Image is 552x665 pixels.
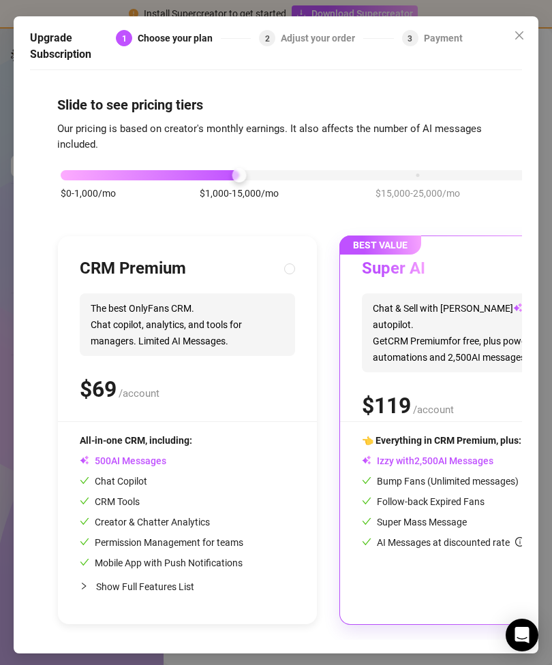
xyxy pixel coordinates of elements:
[362,496,485,507] span: Follow-back Expired Fans
[80,517,89,527] span: check
[362,258,425,280] h3: Super AI
[80,476,147,487] span: Chat Copilot
[375,186,460,201] span: $15,000-25,000/mo
[362,517,371,527] span: check
[362,393,411,419] span: $
[80,497,89,506] span: check
[362,497,371,506] span: check
[362,538,371,547] span: check
[362,455,493,466] span: Izzy with AI Messages
[424,30,463,46] div: Payment
[408,34,413,44] span: 3
[80,496,140,507] span: CRM Tools
[122,34,127,44] span: 1
[362,435,521,446] span: 👈 Everything in CRM Premium, plus:
[57,95,495,114] h4: Slide to see pricing tiers
[80,558,89,568] span: check
[80,258,186,280] h3: CRM Premium
[61,186,116,201] span: $0-1,000/mo
[80,517,210,528] span: Creator & Chatter Analytics
[508,30,530,41] span: Close
[362,517,467,528] span: Super Mass Message
[96,581,194,592] span: Show Full Features List
[506,619,538,651] div: Open Intercom Messenger
[57,123,482,151] span: Our pricing is based on creator's monthly earnings. It also affects the number of AI messages inc...
[80,582,88,590] span: collapsed
[514,30,525,41] span: close
[377,537,525,548] span: AI Messages at discounted rate
[80,570,295,602] div: Show Full Features List
[80,557,243,568] span: Mobile App with Push Notifications
[281,30,363,46] div: Adjust your order
[80,435,192,446] span: All-in-one CRM, including:
[200,186,279,201] span: $1,000-15,000/mo
[413,404,454,416] span: /account
[508,25,530,46] button: Close
[362,476,519,487] span: Bump Fans (Unlimited messages)
[265,34,270,44] span: 2
[515,538,525,547] span: info-circle
[80,538,89,547] span: check
[80,537,243,548] span: Permission Management for teams
[80,293,295,356] span: The best OnlyFans CRM. Chat copilot, analytics, and tools for managers. Limited AI Messages.
[362,476,371,486] span: check
[80,455,166,466] span: AI Messages
[339,236,421,255] span: BEST VALUE
[119,387,159,400] span: /account
[80,476,89,486] span: check
[30,30,105,63] h5: Upgrade Subscription
[138,30,221,46] div: Choose your plan
[80,376,117,402] span: $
